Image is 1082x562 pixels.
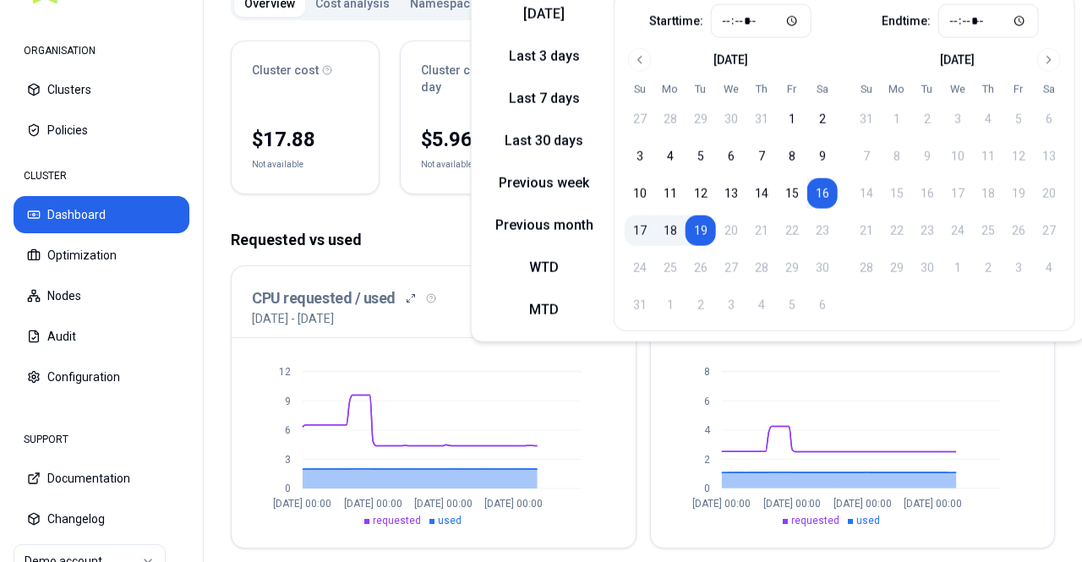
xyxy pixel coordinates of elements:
[686,141,716,172] button: 5
[482,85,607,112] button: Last 7 days
[856,515,880,527] span: used
[1034,82,1064,97] th: Saturday
[746,141,777,172] button: 7
[703,366,709,378] tspan: 8
[252,310,334,327] p: [DATE] - [DATE]
[716,82,746,97] th: Wednesday
[625,82,655,97] th: Sunday
[882,82,912,97] th: Monday
[655,82,686,97] th: Monday
[807,178,838,209] button: 16
[716,104,746,134] button: 30
[807,104,838,134] button: 2
[285,424,291,436] tspan: 6
[746,82,777,97] th: Thursday
[285,483,291,494] tspan: 0
[686,178,716,209] button: 12
[625,216,655,246] button: 17
[762,498,821,510] tspan: [DATE] 00:00
[14,237,189,274] button: Optimization
[703,454,709,466] tspan: 2
[252,156,303,173] div: Not available
[482,254,607,281] button: WTD
[625,178,655,209] button: 10
[421,156,473,173] div: Not available
[655,104,686,134] button: 28
[231,228,1055,252] p: Requested vs used
[14,460,189,497] button: Documentation
[14,318,189,355] button: Audit
[344,498,402,510] tspan: [DATE] 00:00
[655,216,686,246] button: 18
[973,82,1003,97] th: Thursday
[14,71,189,108] button: Clusters
[686,216,716,246] button: 19
[716,141,746,172] button: 6
[851,82,882,97] th: Sunday
[904,498,962,510] tspan: [DATE] 00:00
[1037,48,1061,72] button: Go to next month
[625,141,655,172] button: 3
[692,498,751,510] tspan: [DATE] 00:00
[252,62,358,79] div: Cluster cost
[713,52,748,68] div: [DATE]
[777,141,807,172] button: 8
[655,141,686,172] button: 4
[285,454,291,466] tspan: 3
[777,104,807,134] button: 1
[421,126,527,153] div: $5.96
[655,178,686,209] button: 11
[252,126,358,153] div: $17.88
[482,297,607,324] button: MTD
[482,128,607,155] button: Last 30 days
[777,82,807,97] th: Friday
[940,52,975,68] div: [DATE]
[14,196,189,233] button: Dashboard
[279,366,291,378] tspan: 12
[14,277,189,314] button: Nodes
[482,212,607,239] button: Previous month
[882,15,931,27] label: End time:
[14,34,189,68] div: ORGANISATION
[414,498,473,510] tspan: [DATE] 00:00
[14,159,189,193] div: CLUSTER
[484,498,543,510] tspan: [DATE] 00:00
[833,498,891,510] tspan: [DATE] 00:00
[482,43,607,70] button: Last 3 days
[482,1,607,28] button: [DATE]
[807,141,838,172] button: 9
[373,515,421,527] span: requested
[421,62,527,95] div: Cluster cost per day
[285,396,291,407] tspan: 9
[943,82,973,97] th: Wednesday
[746,104,777,134] button: 31
[912,82,943,97] th: Tuesday
[746,178,777,209] button: 14
[703,396,709,407] tspan: 6
[482,170,607,197] button: Previous week
[686,104,716,134] button: 29
[628,48,652,72] button: Go to previous month
[252,286,396,310] h3: CPU requested / used
[716,178,746,209] button: 13
[649,15,703,27] label: Start time:
[703,483,709,494] tspan: 0
[625,104,655,134] button: 27
[703,424,710,436] tspan: 4
[273,498,331,510] tspan: [DATE] 00:00
[791,515,839,527] span: requested
[807,82,838,97] th: Saturday
[438,515,462,527] span: used
[686,82,716,97] th: Tuesday
[14,500,189,537] button: Changelog
[14,423,189,456] div: SUPPORT
[777,178,807,209] button: 15
[14,358,189,396] button: Configuration
[14,112,189,149] button: Policies
[1003,82,1034,97] th: Friday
